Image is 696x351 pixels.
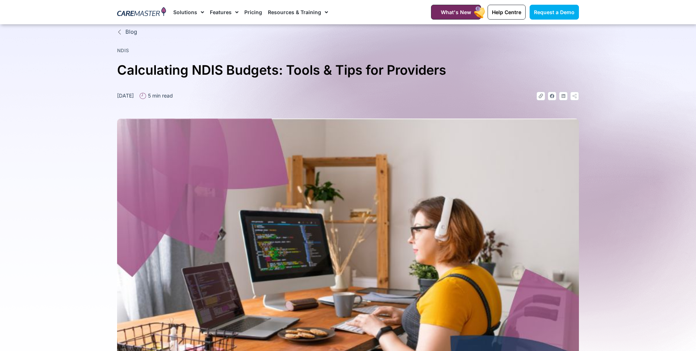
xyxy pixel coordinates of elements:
[117,28,579,36] a: Blog
[124,28,137,36] span: Blog
[431,5,481,20] a: What's New
[534,9,575,15] span: Request a Demo
[492,9,521,15] span: Help Centre
[441,9,471,15] span: What's New
[146,92,173,99] span: 5 min read
[117,92,134,99] time: [DATE]
[488,5,526,20] a: Help Centre
[117,48,129,53] a: NDIS
[117,59,579,81] h1: Calculating NDIS Budgets: Tools & Tips for Providers
[530,5,579,20] a: Request a Demo
[117,7,166,18] img: CareMaster Logo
